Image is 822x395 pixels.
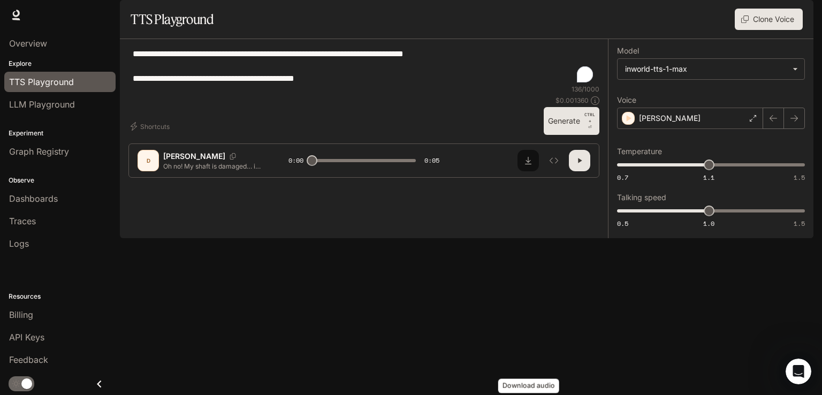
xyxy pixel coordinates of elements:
p: Voice [617,96,636,104]
span: 1.0 [703,219,714,228]
button: Clone Voice [735,9,803,30]
button: GenerateCTRL +⏎ [544,107,599,135]
p: CTRL + [584,111,595,124]
p: $ 0.001360 [555,96,589,105]
p: Model [617,47,639,55]
div: D [140,152,157,169]
button: Inspect [543,150,565,171]
span: 0.5 [617,219,628,228]
span: 0.7 [617,173,628,182]
p: Temperature [617,148,662,155]
span: 1.1 [703,173,714,182]
div: Download audio [498,379,559,393]
span: 1.5 [794,173,805,182]
span: 0:00 [288,155,303,166]
iframe: Intercom live chat [786,359,811,384]
h1: TTS Playground [131,9,214,30]
span: 0:05 [424,155,439,166]
p: ⏎ [584,111,595,131]
div: inworld-tts-1-max [625,64,787,74]
span: 1.5 [794,219,805,228]
textarea: To enrich screen reader interactions, please activate Accessibility in Grammarly extension settings [133,48,595,85]
div: inworld-tts-1-max [618,59,804,79]
p: Talking speed [617,194,666,201]
p: [PERSON_NAME] [163,151,225,162]
p: Oh no! My shaft is damaged… it happened because of high vibration and misalignment! Operator, ple... [163,162,263,171]
button: Copy Voice ID [225,153,240,159]
button: Shortcuts [128,118,174,135]
p: 136 / 1000 [572,85,599,94]
button: Download audio [517,150,539,171]
p: [PERSON_NAME] [639,113,701,124]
